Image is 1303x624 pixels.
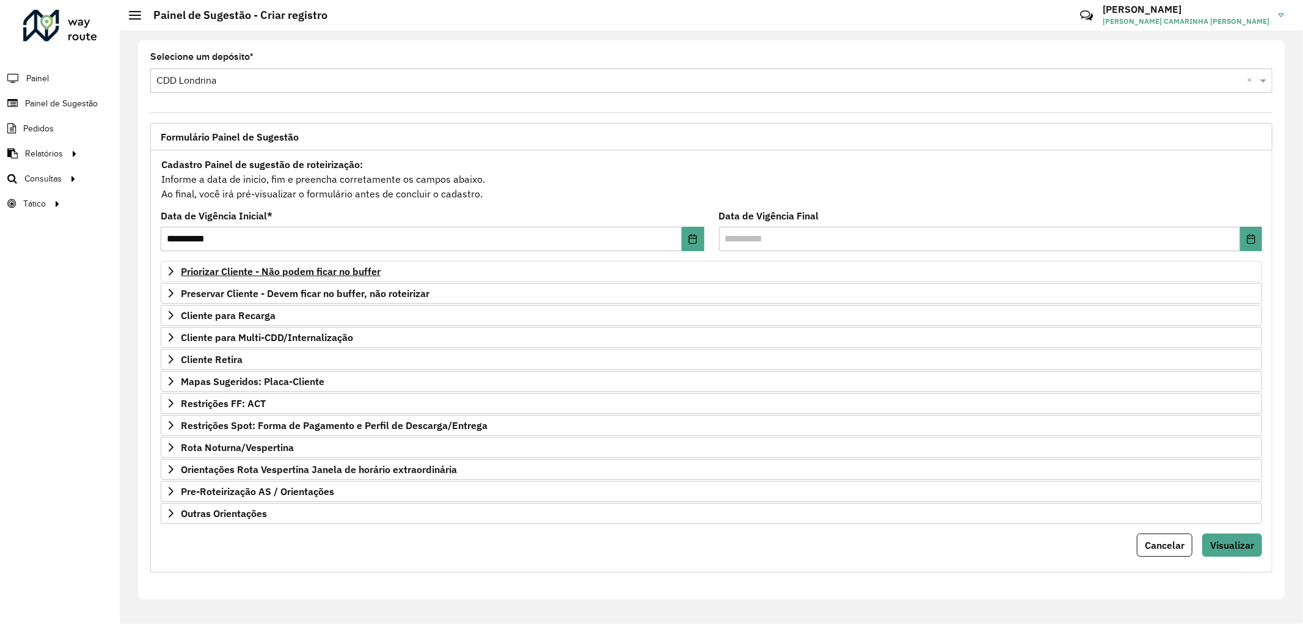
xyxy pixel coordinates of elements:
[26,72,49,85] span: Painel
[181,332,353,342] span: Cliente para Multi-CDD/Internalização
[1145,539,1184,551] span: Cancelar
[161,261,1262,282] a: Priorizar Cliente - Não podem ficar no buffer
[181,398,266,408] span: Restrições FF: ACT
[181,486,334,496] span: Pre-Roteirização AS / Orientações
[141,9,327,22] h2: Painel de Sugestão - Criar registro
[161,208,272,223] label: Data de Vigência Inicial
[181,508,267,518] span: Outras Orientações
[181,464,457,474] span: Orientações Rota Vespertina Janela de horário extraordinária
[1073,2,1100,29] a: Contato Rápido
[719,208,819,223] label: Data de Vigência Final
[682,227,704,251] button: Choose Date
[181,288,429,298] span: Preservar Cliente - Devem ficar no buffer, não roteirizar
[181,310,276,320] span: Cliente para Recarga
[181,266,381,276] span: Priorizar Cliente - Não podem ficar no buffer
[1240,227,1262,251] button: Choose Date
[161,283,1262,304] a: Preservar Cliente - Devem ficar no buffer, não roteirizar
[24,172,62,185] span: Consultas
[1210,539,1254,551] span: Visualizar
[161,437,1262,458] a: Rota Noturna/Vespertina
[25,147,63,160] span: Relatórios
[181,354,243,364] span: Cliente Retira
[161,305,1262,326] a: Cliente para Recarga
[161,371,1262,392] a: Mapas Sugeridos: Placa-Cliente
[161,349,1262,370] a: Cliente Retira
[161,132,299,142] span: Formulário Painel de Sugestão
[181,442,294,452] span: Rota Noturna/Vespertina
[181,376,324,386] span: Mapas Sugeridos: Placa-Cliente
[161,503,1262,524] a: Outras Orientações
[23,197,46,210] span: Tático
[181,420,487,430] span: Restrições Spot: Forma de Pagamento e Perfil de Descarga/Entrega
[1103,4,1269,15] h3: [PERSON_NAME]
[1103,16,1269,27] span: [PERSON_NAME] CAMARINHA [PERSON_NAME]
[1137,534,1192,557] button: Cancelar
[161,156,1262,202] div: Informe a data de inicio, fim e preencha corretamente os campos abaixo. Ao final, você irá pré-vi...
[1247,73,1257,88] span: Clear all
[161,481,1262,502] a: Pre-Roteirização AS / Orientações
[25,97,98,110] span: Painel de Sugestão
[161,327,1262,348] a: Cliente para Multi-CDD/Internalização
[161,158,363,171] strong: Cadastro Painel de sugestão de roteirização:
[161,415,1262,436] a: Restrições Spot: Forma de Pagamento e Perfil de Descarga/Entrega
[161,459,1262,480] a: Orientações Rota Vespertina Janela de horário extraordinária
[1202,534,1262,557] button: Visualizar
[150,50,254,64] label: Selecione um depósito
[23,122,54,135] span: Pedidos
[161,393,1262,414] a: Restrições FF: ACT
